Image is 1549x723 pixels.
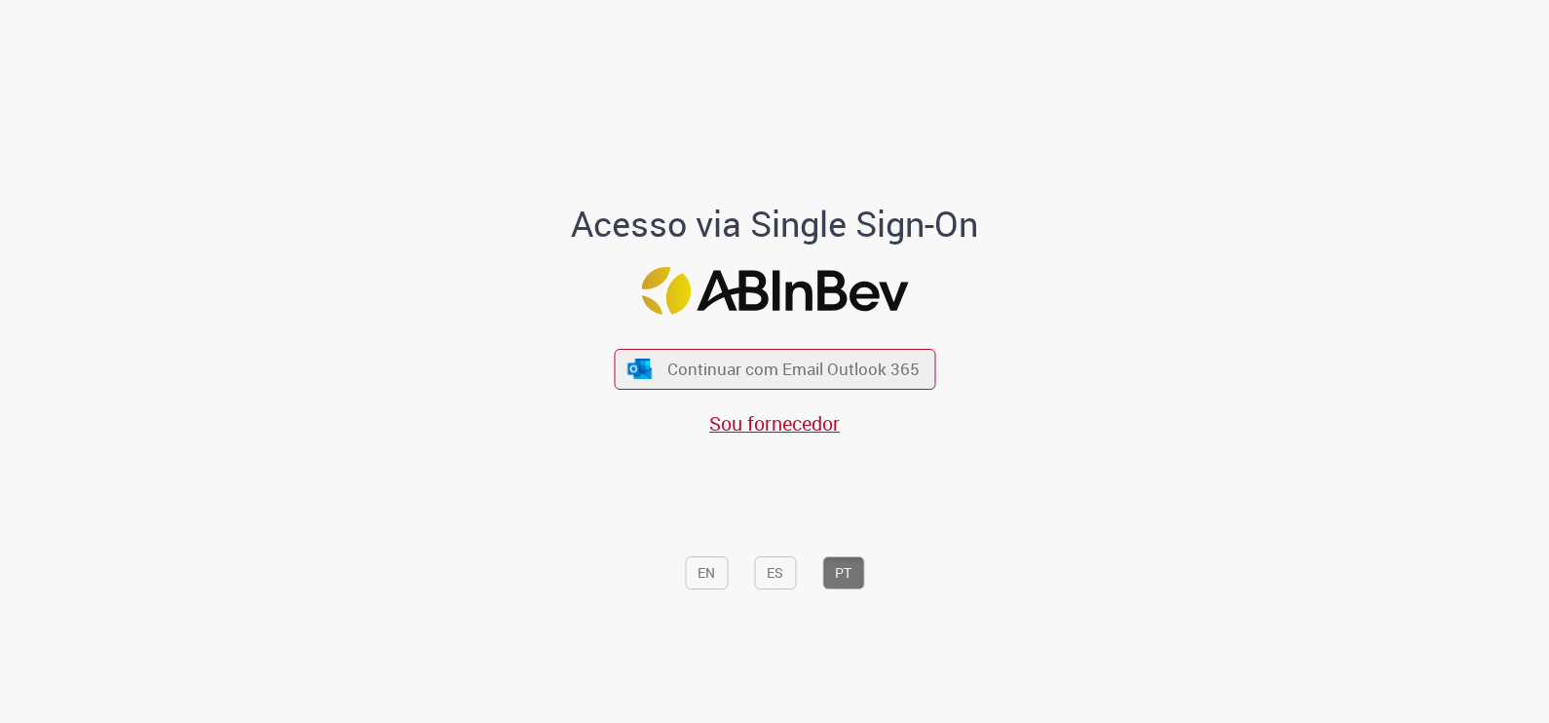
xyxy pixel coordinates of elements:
[505,205,1045,244] h1: Acesso via Single Sign-On
[822,556,864,590] button: PT
[754,556,796,590] button: ES
[709,410,840,437] a: Sou fornecedor
[667,359,920,381] span: Continuar com Email Outlook 365
[685,556,728,590] button: EN
[626,359,654,379] img: ícone Azure/Microsoft 360
[641,267,908,315] img: Logo ABInBev
[614,349,935,389] button: ícone Azure/Microsoft 360 Continuar com Email Outlook 365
